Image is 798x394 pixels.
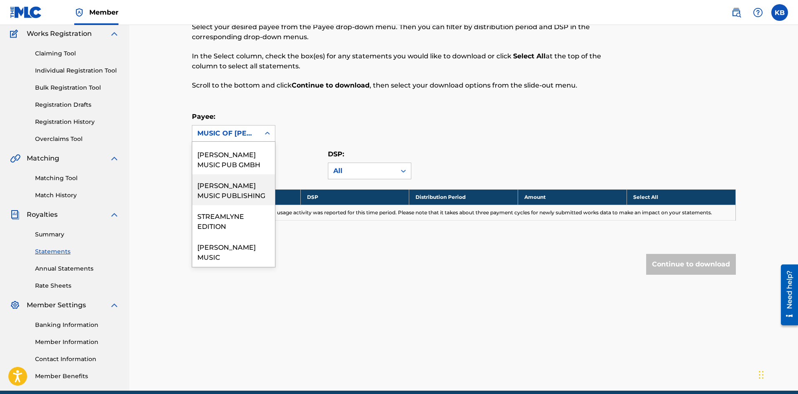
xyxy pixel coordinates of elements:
[775,261,798,329] iframe: Resource Center
[35,372,119,381] a: Member Benefits
[192,22,611,42] p: Select your desired payee from the Payee drop-down menu. Then you can filter by distribution peri...
[192,205,736,220] td: No statement is available as no usage activity was reported for this time period. Please note tha...
[513,52,546,60] strong: Select All
[35,118,119,126] a: Registration History
[35,247,119,256] a: Statements
[197,128,255,138] div: MUSIC OF [PERSON_NAME]
[35,100,119,109] a: Registration Drafts
[759,362,764,387] div: Przeciągnij
[10,300,20,310] img: Member Settings
[756,354,798,394] iframe: Chat Widget
[292,81,370,89] strong: Continue to download
[192,51,611,71] p: In the Select column, check the box(es) for any statements you would like to download or click at...
[35,174,119,183] a: Matching Tool
[10,6,42,18] img: MLC Logo
[753,8,763,18] img: help
[27,210,58,220] span: Royalties
[109,153,119,163] img: expand
[27,153,59,163] span: Matching
[333,166,391,176] div: All
[409,189,518,205] th: Distribution Period
[74,8,84,18] img: Top Rightsholder
[731,8,741,18] img: search
[35,281,119,290] a: Rate Sheets
[35,264,119,273] a: Annual Statements
[627,189,735,205] th: Select All
[192,143,275,174] div: [PERSON_NAME] MUSIC PUB GMBH
[518,189,627,205] th: Amount
[328,150,344,158] label: DSP:
[35,66,119,75] a: Individual Registration Tool
[35,135,119,143] a: Overclaims Tool
[27,300,86,310] span: Member Settings
[192,236,275,267] div: [PERSON_NAME] MUSIC
[89,8,118,17] span: Member
[756,354,798,394] div: Widżet czatu
[27,29,92,39] span: Works Registration
[10,29,21,39] img: Works Registration
[35,49,119,58] a: Claiming Tool
[192,174,275,205] div: [PERSON_NAME] MUSIC PUBLISHING
[109,29,119,39] img: expand
[35,83,119,92] a: Bulk Registration Tool
[10,210,20,220] img: Royalties
[10,153,20,163] img: Matching
[750,4,766,21] div: Help
[728,4,745,21] a: Public Search
[35,230,119,239] a: Summary
[35,191,119,200] a: Match History
[109,210,119,220] img: expand
[192,80,611,90] p: Scroll to the bottom and click , then select your download options from the slide-out menu.
[771,4,788,21] div: User Menu
[35,321,119,329] a: Banking Information
[192,113,215,120] label: Payee:
[109,300,119,310] img: expand
[35,355,119,364] a: Contact Information
[300,189,409,205] th: DSP
[35,338,119,346] a: Member Information
[192,205,275,236] div: STREAMLYNE EDITION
